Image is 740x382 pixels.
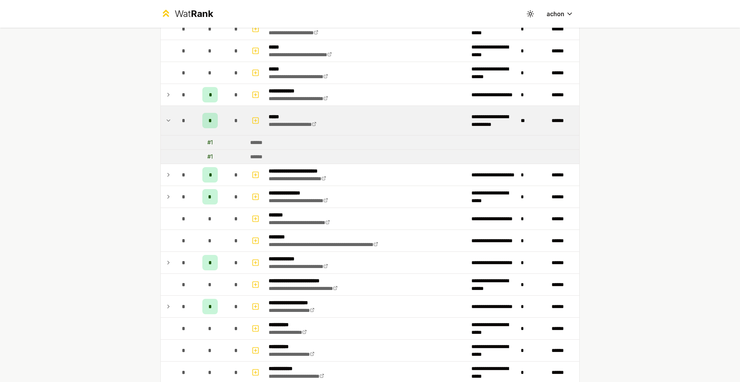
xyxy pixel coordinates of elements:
div: Wat [175,8,213,20]
div: # 1 [207,139,213,146]
span: achon [547,9,564,18]
a: WatRank [160,8,213,20]
button: achon [540,7,580,21]
span: Rank [191,8,213,19]
div: # 1 [207,153,213,161]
